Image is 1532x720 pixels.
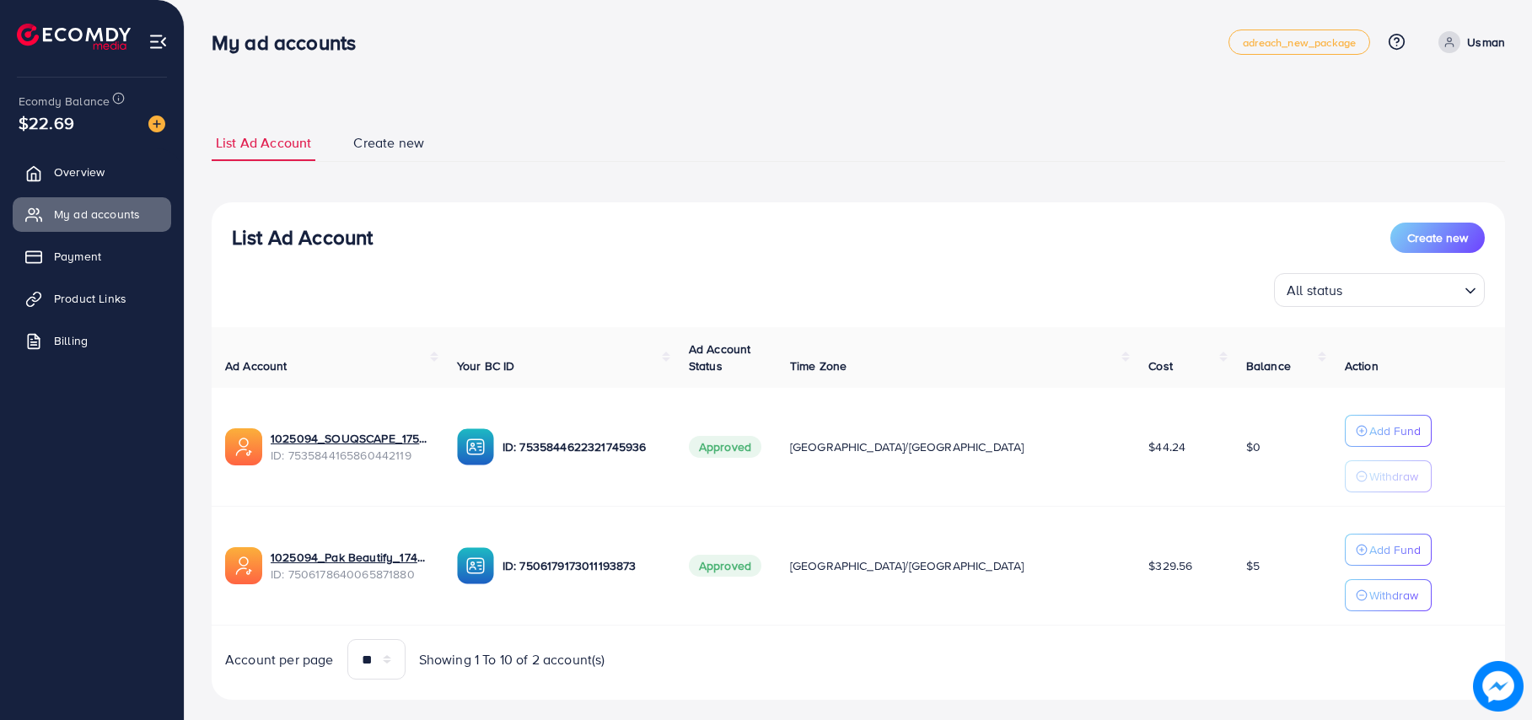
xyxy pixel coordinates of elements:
[353,133,424,153] span: Create new
[1345,579,1432,611] button: Withdraw
[225,547,262,584] img: ic-ads-acc.e4c84228.svg
[1148,357,1173,374] span: Cost
[54,164,105,180] span: Overview
[1345,415,1432,447] button: Add Fund
[790,557,1024,574] span: [GEOGRAPHIC_DATA]/[GEOGRAPHIC_DATA]
[689,341,751,374] span: Ad Account Status
[503,556,662,576] p: ID: 7506179173011193873
[13,155,171,189] a: Overview
[1473,661,1524,712] img: image
[1348,275,1458,303] input: Search for option
[271,566,430,583] span: ID: 7506178640065871880
[13,239,171,273] a: Payment
[1390,223,1485,253] button: Create new
[19,110,74,135] span: $22.69
[1345,534,1432,566] button: Add Fund
[1148,438,1185,455] span: $44.24
[1246,438,1261,455] span: $0
[1369,466,1418,486] p: Withdraw
[1369,421,1421,441] p: Add Fund
[503,437,662,457] p: ID: 7535844622321745936
[19,93,110,110] span: Ecomdy Balance
[457,428,494,465] img: ic-ba-acc.ded83a64.svg
[13,282,171,315] a: Product Links
[1369,585,1418,605] p: Withdraw
[419,650,605,669] span: Showing 1 To 10 of 2 account(s)
[1148,557,1192,574] span: $329.56
[1274,273,1485,307] div: Search for option
[1432,31,1505,53] a: Usman
[1228,30,1370,55] a: adreach_new_package
[689,436,761,458] span: Approved
[212,30,369,55] h3: My ad accounts
[1283,278,1347,303] span: All status
[13,197,171,231] a: My ad accounts
[271,549,430,583] div: <span class='underline'>1025094_Pak Beautify_1747668623575</span></br>7506178640065871880
[790,357,847,374] span: Time Zone
[271,447,430,464] span: ID: 7535844165860442119
[271,430,430,447] a: 1025094_SOUQSCAPE_1754575633337
[232,225,373,250] h3: List Ad Account
[54,206,140,223] span: My ad accounts
[1369,540,1421,560] p: Add Fund
[54,248,101,265] span: Payment
[1243,37,1356,48] span: adreach_new_package
[1467,32,1505,52] p: Usman
[1345,357,1379,374] span: Action
[271,430,430,465] div: <span class='underline'>1025094_SOUQSCAPE_1754575633337</span></br>7535844165860442119
[790,438,1024,455] span: [GEOGRAPHIC_DATA]/[GEOGRAPHIC_DATA]
[689,555,761,577] span: Approved
[225,357,288,374] span: Ad Account
[225,428,262,465] img: ic-ads-acc.e4c84228.svg
[1246,557,1260,574] span: $5
[54,290,126,307] span: Product Links
[1345,460,1432,492] button: Withdraw
[148,32,168,51] img: menu
[457,547,494,584] img: ic-ba-acc.ded83a64.svg
[271,549,430,566] a: 1025094_Pak Beautify_1747668623575
[216,133,311,153] span: List Ad Account
[148,116,165,132] img: image
[54,332,88,349] span: Billing
[17,24,131,50] img: logo
[1407,229,1468,246] span: Create new
[457,357,515,374] span: Your BC ID
[13,324,171,357] a: Billing
[225,650,334,669] span: Account per page
[1246,357,1291,374] span: Balance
